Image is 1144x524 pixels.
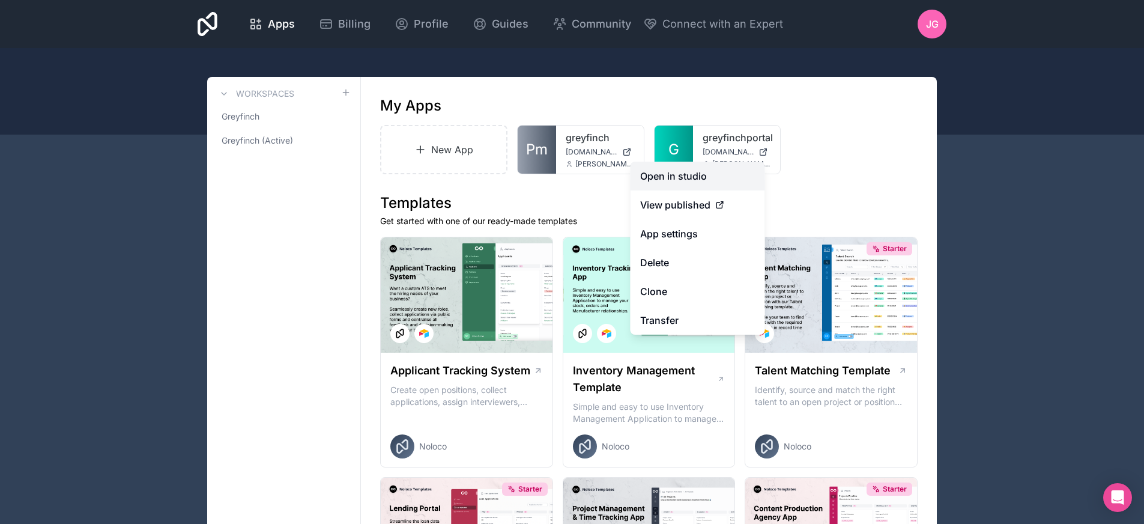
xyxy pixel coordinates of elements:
[643,16,783,32] button: Connect with an Expert
[566,147,634,157] a: [DOMAIN_NAME]
[631,219,765,248] a: App settings
[760,329,769,338] img: Airtable Logo
[575,159,634,169] span: [PERSON_NAME][EMAIL_ADDRESS][PERSON_NAME][DOMAIN_NAME]
[631,277,765,306] a: Clone
[662,16,783,32] span: Connect with an Expert
[755,362,891,379] h1: Talent Matching Template
[526,140,548,159] span: Pm
[755,384,907,408] p: Identify, source and match the right talent to an open project or position with our Talent Matchi...
[566,130,634,145] a: greyfinch
[463,11,538,37] a: Guides
[883,484,907,494] span: Starter
[239,11,304,37] a: Apps
[390,384,543,408] p: Create open positions, collect applications, assign interviewers, centralise candidate feedback a...
[492,16,528,32] span: Guides
[1103,483,1132,512] div: Open Intercom Messenger
[385,11,458,37] a: Profile
[217,106,351,127] a: Greyfinch
[631,162,765,190] a: Open in studio
[268,16,295,32] span: Apps
[566,147,617,157] span: [DOMAIN_NAME]
[631,248,765,277] button: Delete
[573,362,717,396] h1: Inventory Management Template
[712,159,771,169] span: [PERSON_NAME][EMAIL_ADDRESS][PERSON_NAME][DOMAIN_NAME]
[784,440,811,452] span: Noloco
[390,362,530,379] h1: Applicant Tracking System
[338,16,371,32] span: Billing
[631,190,765,219] a: View published
[414,16,449,32] span: Profile
[222,111,259,123] span: Greyfinch
[703,130,771,145] a: greyfinchportal
[573,401,725,425] p: Simple and easy to use Inventory Management Application to manage your stock, orders and Manufact...
[217,87,294,101] a: Workspaces
[419,329,429,338] img: Airtable Logo
[380,193,918,213] h1: Templates
[309,11,380,37] a: Billing
[703,147,754,157] span: [DOMAIN_NAME]
[572,16,631,32] span: Community
[236,88,294,100] h3: Workspaces
[602,440,629,452] span: Noloco
[419,440,447,452] span: Noloco
[602,329,611,338] img: Airtable Logo
[883,244,907,254] span: Starter
[926,17,939,31] span: JG
[518,126,556,174] a: Pm
[380,215,918,227] p: Get started with one of our ready-made templates
[655,126,693,174] a: G
[217,130,351,151] a: Greyfinch (Active)
[518,484,542,494] span: Starter
[380,96,441,115] h1: My Apps
[380,125,507,174] a: New App
[703,147,771,157] a: [DOMAIN_NAME]
[222,135,293,147] span: Greyfinch (Active)
[631,306,765,335] a: Transfer
[668,140,679,159] span: G
[640,198,710,212] span: View published
[543,11,641,37] a: Community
